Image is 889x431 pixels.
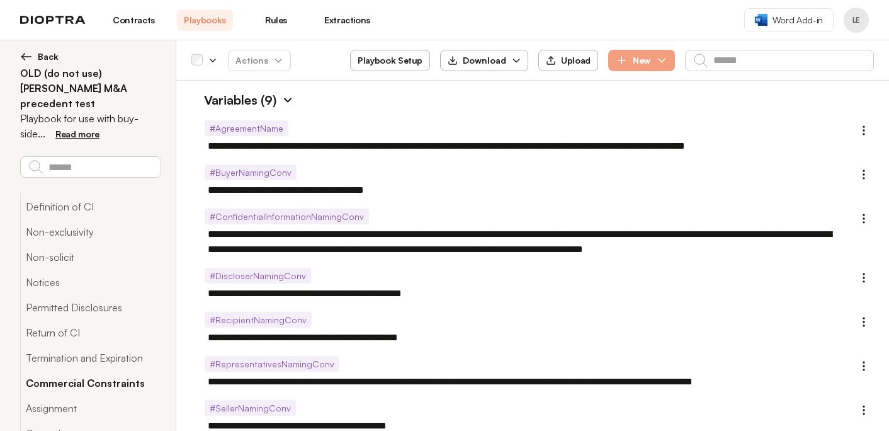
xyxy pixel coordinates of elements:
span: # BuyerNamingConv [205,164,297,180]
button: Playbook Setup [350,50,430,71]
button: New [608,50,675,71]
p: Playbook for use with buy-side [20,111,161,141]
span: # SellerNamingConv [205,400,296,416]
a: Contracts [106,9,162,31]
button: Definition of CI [20,194,161,219]
span: # AgreementName [205,120,288,136]
span: # RecipientNamingConv [205,312,312,328]
span: # RepresentativesNamingConv [205,356,339,372]
button: Return of CI [20,320,161,345]
button: Notices [20,270,161,295]
button: Profile menu [844,8,869,33]
button: Non-exclusivity [20,219,161,244]
span: Word Add-in [773,14,823,26]
div: Download [448,54,506,67]
button: Upload [538,50,598,71]
img: left arrow [20,50,33,63]
button: Permitted Disclosures [20,295,161,320]
span: Back [38,50,59,63]
span: ... [38,127,45,140]
button: Commercial Constraints [20,371,161,396]
a: Playbooks [177,9,233,31]
span: Read more [55,129,99,139]
span: Actions [225,49,293,72]
div: Select all [191,55,203,66]
button: Download [440,50,528,71]
div: Upload [546,55,591,66]
a: Rules [248,9,304,31]
button: Actions [228,50,291,71]
button: Assignment [20,396,161,421]
a: Word Add-in [744,8,834,32]
button: Termination and Expiration [20,345,161,371]
img: word [755,14,767,26]
a: Extractions [319,9,375,31]
button: Non-solicit [20,244,161,270]
span: # DiscloserNamingConv [205,268,311,284]
img: Expand [281,94,294,106]
h2: OLD (do not use) [PERSON_NAME] M&A precedent test [20,66,161,111]
button: Back [20,50,161,63]
span: # ConfidentialInformationNamingConv [205,209,369,224]
h1: Variables (9) [191,91,276,110]
img: logo [20,16,86,25]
